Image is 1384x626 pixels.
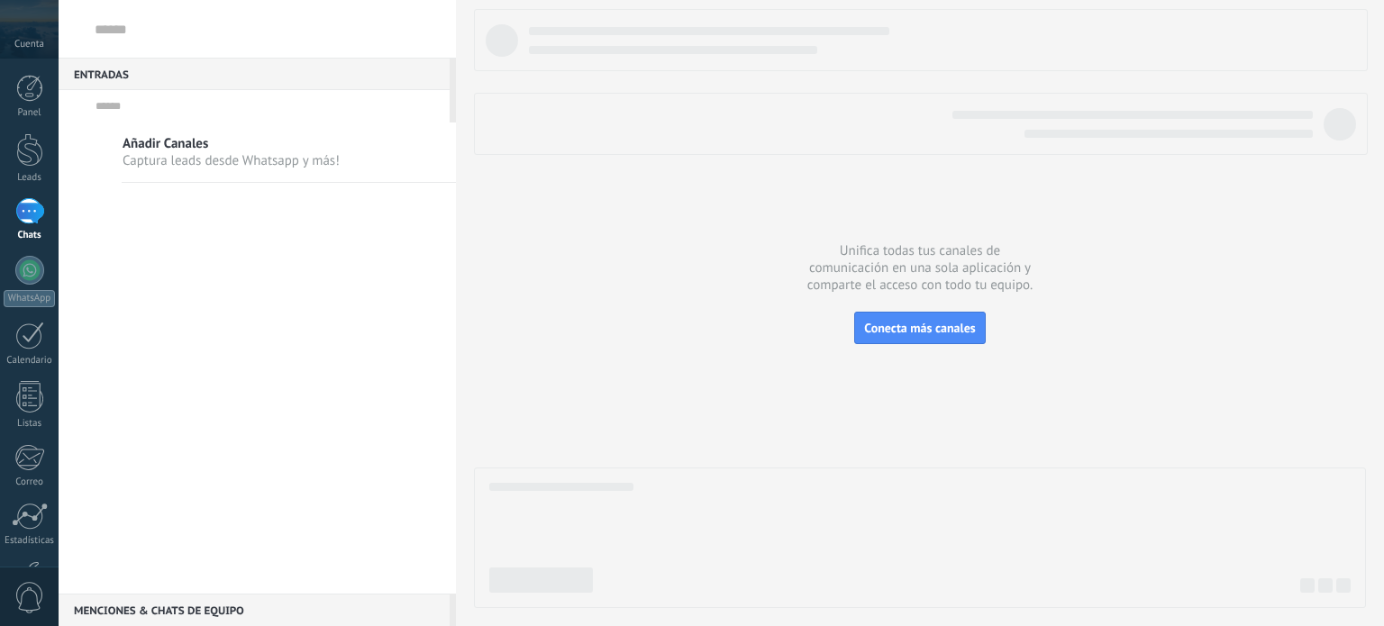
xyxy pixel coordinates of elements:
button: Conecta más canales [854,312,985,344]
div: Entradas [59,58,450,90]
div: Leads [4,172,56,184]
div: WhatsApp [4,290,55,307]
span: Conecta más canales [864,320,975,336]
div: Chats [4,230,56,241]
div: Calendario [4,355,56,367]
div: Listas [4,418,56,430]
div: Menciones & Chats de equipo [59,594,450,626]
div: Estadísticas [4,535,56,547]
div: Panel [4,107,56,119]
span: Cuenta [14,39,44,50]
span: Añadir Canales [123,135,340,152]
div: Correo [4,476,56,488]
span: Captura leads desde Whatsapp y más! [123,152,340,169]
